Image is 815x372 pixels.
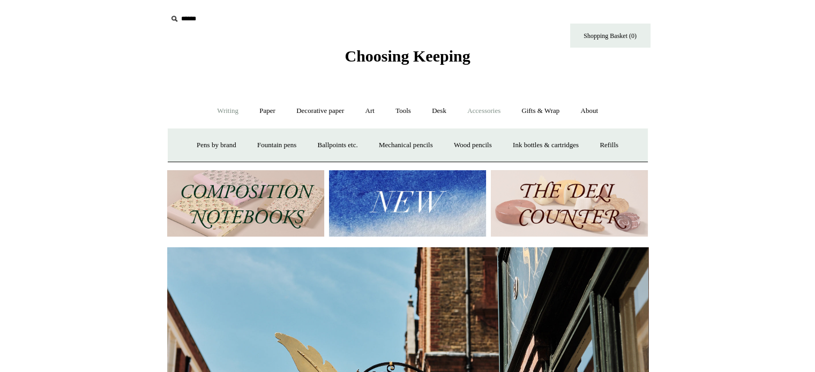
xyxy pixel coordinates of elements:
[207,97,248,125] a: Writing
[345,47,470,65] span: Choosing Keeping
[571,97,608,125] a: About
[386,97,421,125] a: Tools
[356,97,384,125] a: Art
[329,170,486,237] img: New.jpg__PID:f73bdf93-380a-4a35-bcfe-7823039498e1
[570,24,650,48] a: Shopping Basket (0)
[250,97,285,125] a: Paper
[248,131,306,160] a: Fountain pens
[345,56,470,63] a: Choosing Keeping
[444,131,502,160] a: Wood pencils
[287,97,354,125] a: Decorative paper
[187,131,246,160] a: Pens by brand
[590,131,628,160] a: Refills
[422,97,456,125] a: Desk
[512,97,569,125] a: Gifts & Wrap
[503,131,588,160] a: Ink bottles & cartridges
[308,131,368,160] a: Ballpoints etc.
[167,170,324,237] img: 202302 Composition ledgers.jpg__PID:69722ee6-fa44-49dd-a067-31375e5d54ec
[369,131,443,160] a: Mechanical pencils
[491,170,648,237] img: The Deli Counter
[458,97,510,125] a: Accessories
